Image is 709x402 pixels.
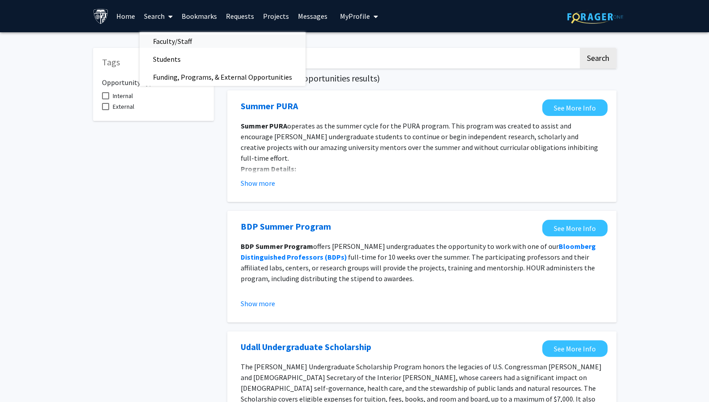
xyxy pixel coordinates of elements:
[241,178,275,188] button: Show more
[140,50,194,68] span: Students
[227,48,578,68] input: Search Keywords
[227,73,616,84] h5: Page of ( total opportunities results)
[241,121,287,130] strong: Summer PURA
[542,99,607,116] a: Opens in a new tab
[102,57,205,68] h5: Tags
[241,241,603,284] p: offers [PERSON_NAME] undergraduates the opportunity to work with one of our full-time for 10 week...
[542,220,607,236] a: Opens in a new tab
[102,71,205,87] h6: Opportunity Type
[112,0,140,32] a: Home
[340,12,370,21] span: My Profile
[140,70,306,84] a: Funding, Programs, & External Opportunities
[221,0,259,32] a: Requests
[241,242,313,251] strong: BDP Summer Program
[140,0,177,32] a: Search
[241,164,296,173] strong: Program Details:
[113,90,133,101] span: Internal
[567,10,623,24] img: ForagerOne Logo
[93,9,109,24] img: Johns Hopkins University Logo
[113,101,134,112] span: External
[293,0,332,32] a: Messages
[580,48,616,68] button: Search
[177,0,221,32] a: Bookmarks
[140,32,205,50] span: Faculty/Staff
[259,0,293,32] a: Projects
[241,99,298,113] a: Opens in a new tab
[7,362,38,395] iframe: Chat
[140,52,306,66] a: Students
[140,68,306,86] span: Funding, Programs, & External Opportunities
[542,340,607,357] a: Opens in a new tab
[241,340,371,354] a: Opens in a new tab
[140,34,306,48] a: Faculty/Staff
[241,298,275,309] button: Show more
[241,220,331,233] a: Opens in a new tab
[241,121,598,163] span: operates as the summer cycle for the PURA program. This program was created to assist and encoura...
